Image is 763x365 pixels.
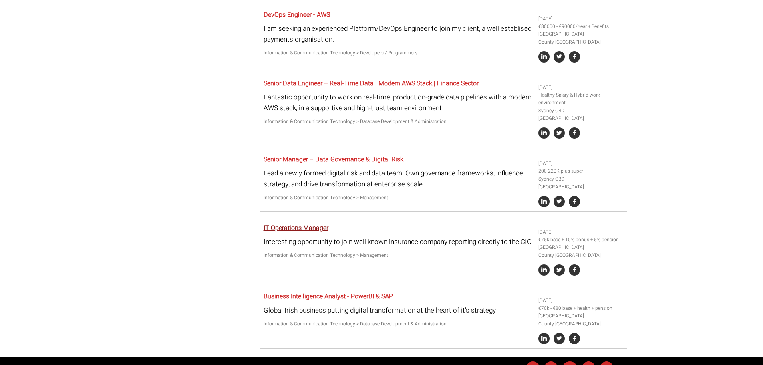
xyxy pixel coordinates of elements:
[264,79,479,88] a: Senior Data Engineer – Real-Time Data | Modern AWS Stack | Finance Sector
[538,297,624,305] li: [DATE]
[538,244,624,259] li: [GEOGRAPHIC_DATA] County [GEOGRAPHIC_DATA]
[538,160,624,167] li: [DATE]
[264,10,330,20] a: DevOps Engineer - AWS
[264,49,532,57] p: Information & Communication Technology > Developers / Programmers
[538,236,624,244] li: €75k base + 10% bonus + 5% pension
[264,292,393,301] a: Business Intelligence Analyst - PowerBI & SAP
[538,305,624,312] li: €70k - €80 base + health + pension
[264,194,532,202] p: Information & Communication Technology > Management
[538,167,624,175] li: 200-220K plus super
[538,15,624,23] li: [DATE]
[264,223,328,233] a: IT Operations Manager
[264,305,532,316] p: Global Irish business putting digital transformation at the heart of it's strategy
[538,107,624,122] li: Sydney CBD [GEOGRAPHIC_DATA]
[538,175,624,191] li: Sydney CBD [GEOGRAPHIC_DATA]
[264,168,532,190] p: Lead a newly formed digital risk and data team. Own governance frameworks, influence strategy, an...
[264,252,532,259] p: Information & Communication Technology > Management
[264,23,532,45] p: I am seeking an experienced Platform/DevOps Engineer to join my client, a well establised payment...
[538,84,624,91] li: [DATE]
[538,23,624,30] li: €80000 - €90000/Year + Benefits
[538,228,624,236] li: [DATE]
[538,312,624,327] li: [GEOGRAPHIC_DATA] County [GEOGRAPHIC_DATA]
[264,92,532,113] p: Fantastic opportunity to work on real-time, production-grade data pipelines with a modern AWS sta...
[264,320,532,328] p: Information & Communication Technology > Database Development & Administration
[264,155,403,164] a: Senior Manager – Data Governance & Digital Risk
[264,118,532,125] p: Information & Communication Technology > Database Development & Administration
[538,91,624,107] li: Healthy Salary & Hybrid work environment.
[538,30,624,46] li: [GEOGRAPHIC_DATA] County [GEOGRAPHIC_DATA]
[264,236,532,247] p: Interesting opportunity to join well known insurance company reporting directly to the CIO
